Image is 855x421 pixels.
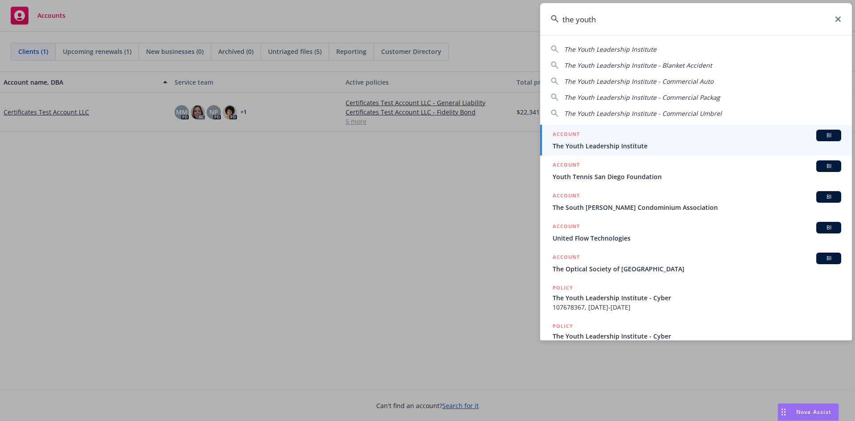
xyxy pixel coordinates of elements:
[778,404,789,421] div: Drag to move
[553,283,573,292] h5: POLICY
[540,155,852,186] a: ACCOUNTBIYouth Tennis San Diego Foundation
[540,3,852,35] input: Search...
[553,233,841,243] span: United Flow Technologies
[540,125,852,155] a: ACCOUNTBIThe Youth Leadership Institute
[564,93,720,102] span: The Youth Leadership Institute - Commercial Packag
[553,264,841,274] span: The Optical Society of [GEOGRAPHIC_DATA]
[540,317,852,355] a: POLICYThe Youth Leadership Institute - Cyber
[820,131,838,139] span: BI
[540,278,852,317] a: POLICYThe Youth Leadership Institute - Cyber107678367, [DATE]-[DATE]
[820,193,838,201] span: BI
[553,302,841,312] span: 107678367, [DATE]-[DATE]
[553,253,580,263] h5: ACCOUNT
[553,331,841,341] span: The Youth Leadership Institute - Cyber
[564,109,722,118] span: The Youth Leadership Institute - Commercial Umbrel
[553,130,580,140] h5: ACCOUNT
[553,222,580,233] h5: ACCOUNT
[553,141,841,151] span: The Youth Leadership Institute
[820,162,838,170] span: BI
[553,172,841,181] span: Youth Tennis San Diego Foundation
[553,160,580,171] h5: ACCOUNT
[820,224,838,232] span: BI
[540,217,852,248] a: ACCOUNTBIUnited Flow Technologies
[564,77,713,86] span: The Youth Leadership Institute - Commercial Auto
[564,45,656,53] span: The Youth Leadership Institute
[796,408,831,416] span: Nova Assist
[820,254,838,262] span: BI
[564,61,712,69] span: The Youth Leadership Institute - Blanket Accident
[540,186,852,217] a: ACCOUNTBIThe South [PERSON_NAME] Condominium Association
[778,403,839,421] button: Nova Assist
[540,248,852,278] a: ACCOUNTBIThe Optical Society of [GEOGRAPHIC_DATA]
[553,322,573,331] h5: POLICY
[553,203,841,212] span: The South [PERSON_NAME] Condominium Association
[553,293,841,302] span: The Youth Leadership Institute - Cyber
[553,191,580,202] h5: ACCOUNT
